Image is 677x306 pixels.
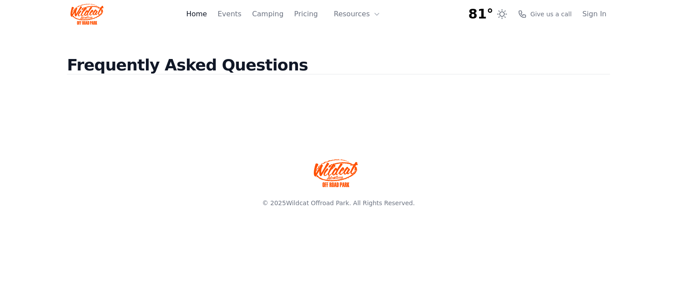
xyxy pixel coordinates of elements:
[262,199,415,206] span: © 2025 . All Rights Reserved.
[67,56,610,88] h2: Frequently Asked Questions
[252,9,283,19] a: Camping
[518,10,572,18] a: Give us a call
[328,5,386,23] button: Resources
[71,4,104,25] img: Wildcat Logo
[186,9,207,19] a: Home
[530,10,572,18] span: Give us a call
[218,9,242,19] a: Events
[286,199,349,206] a: Wildcat Offroad Park
[294,9,318,19] a: Pricing
[469,6,494,22] span: 81°
[582,9,606,19] a: Sign In
[314,159,358,187] img: Wildcat Offroad park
